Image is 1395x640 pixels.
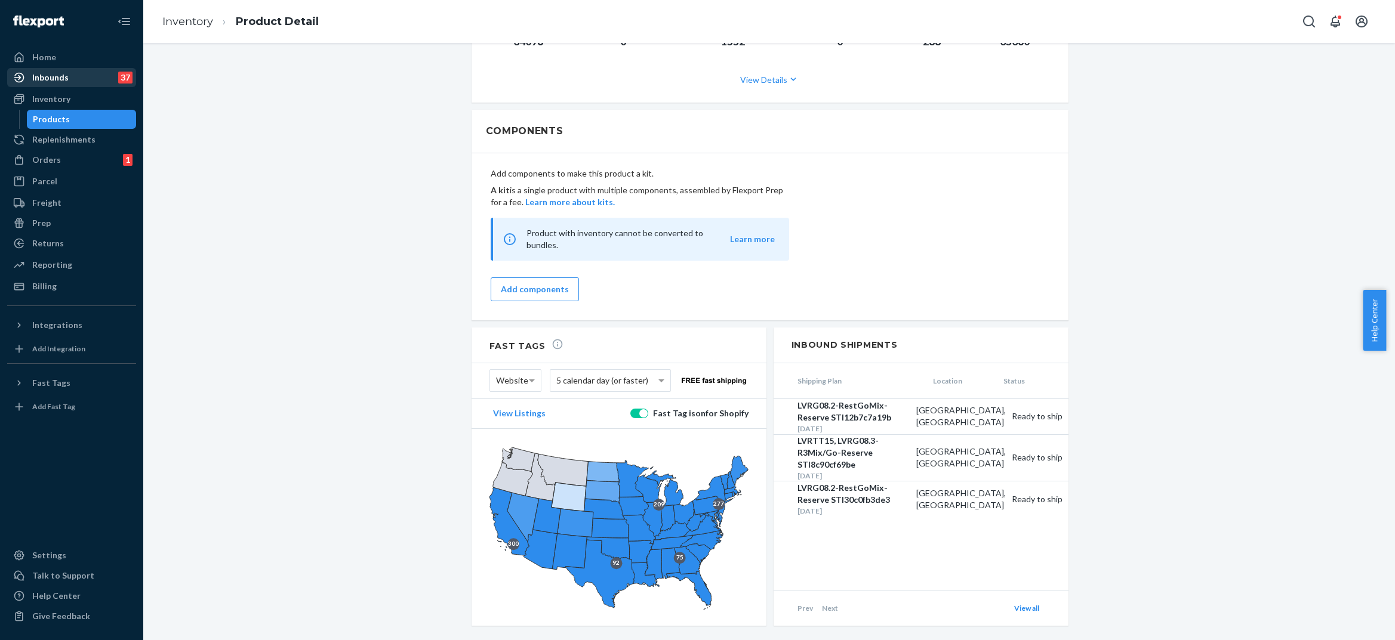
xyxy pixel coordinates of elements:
[236,15,319,28] a: Product Detail
[32,154,61,166] div: Orders
[1006,452,1068,463] div: Ready to ship
[7,89,136,109] a: Inventory
[910,404,1006,428] div: [GEOGRAPHIC_DATA], [GEOGRAPHIC_DATA]
[7,68,136,87] a: Inbounds37
[525,196,615,208] button: Learn more about kits.
[7,373,136,392] button: Fast Tags
[32,72,69,84] div: Inbounds
[123,154,133,166] div: 1
[7,339,136,358] a: Add Integration
[491,184,789,208] p: is a single product with multiple components, assembled by Flexport Prep for a fee.
[32,175,57,187] div: Parcel
[997,376,1068,386] span: Status
[32,259,72,271] div: Reporting
[7,150,136,169] a: Orders1
[1014,604,1039,613] a: View all
[162,15,213,28] a: Inventory
[495,64,1045,95] button: View Details
[797,423,910,434] div: [DATE]
[1350,10,1374,33] button: Open account menu
[491,168,789,261] div: Add components to make this product a kit.
[32,590,81,602] div: Help Center
[32,570,94,582] div: Talk to Support
[7,586,136,605] a: Help Center
[910,487,1006,511] div: [GEOGRAPHIC_DATA], [GEOGRAPHIC_DATA]
[7,172,136,191] a: Parcel
[32,197,61,209] div: Freight
[1006,493,1068,505] div: Ready to ship
[491,277,579,301] button: Add components
[7,130,136,149] a: Replenishments
[32,377,70,389] div: Fast Tags
[7,48,136,67] a: Home
[774,435,1068,481] a: LVRTT15, LVRG08.3-R3Mix/Go-Reserve STI8c90cf69be[DATE][GEOGRAPHIC_DATA], [GEOGRAPHIC_DATA]Ready t...
[7,316,136,335] button: Integrations
[27,110,137,129] a: Products
[797,400,910,423] div: LVRG08.2-RestGoMix-Reserve STI12b7c7a19b
[32,610,90,622] div: Give Feedback
[32,319,82,331] div: Integrations
[32,237,64,249] div: Returns
[33,113,70,125] div: Products
[797,435,910,471] div: LVRTT15, LVRG08.3-R3Mix/Go-Reserve STI8c90cf69be
[651,407,749,419] div: Fast Tag is on for Shopify
[1363,290,1386,351] button: Help Center
[797,604,813,613] span: Prev
[32,93,70,105] div: Inventory
[118,72,133,84] div: 37
[910,446,1006,469] div: [GEOGRAPHIC_DATA], [GEOGRAPHIC_DATA]
[13,16,64,27] img: Flexport logo
[774,376,927,386] span: Shipping Plan
[730,233,775,245] button: Learn more
[7,546,136,565] a: Settings
[153,4,328,39] ol: breadcrumbs
[7,277,136,296] a: Billing
[7,566,136,585] a: Talk to Support
[112,10,136,33] button: Close Navigation
[7,234,136,253] a: Returns
[7,607,136,626] button: Give Feedback
[7,255,136,274] a: Reporting
[32,280,57,292] div: Billing
[486,124,563,138] h2: Components
[774,327,1068,363] h2: Inbound Shipments
[32,344,85,354] div: Add Integration
[491,185,510,195] b: A kit
[797,506,910,516] div: [DATE]
[774,481,1068,517] a: LVRG08.2-RestGoMix-Reserve STI30c0fb3de3[DATE][GEOGRAPHIC_DATA], [GEOGRAPHIC_DATA]Ready to ship
[7,193,136,212] a: Freight
[491,218,789,261] div: Product with inventory cannot be converted to bundles.
[32,217,51,229] div: Prep
[679,377,749,385] img: website-free-fast.ac112c9d76101210657a4eea9f63645d.png
[32,51,56,63] div: Home
[489,338,563,351] h2: Fast Tags
[1323,10,1347,33] button: Open notifications
[32,401,75,412] div: Add Fast Tag
[822,604,838,613] span: Next
[489,408,549,419] button: View Listings
[1297,10,1321,33] button: Open Search Box
[496,370,528,391] span: Website
[774,399,1068,435] a: LVRG08.2-RestGoMix-Reserve STI12b7c7a19b[DATE][GEOGRAPHIC_DATA], [GEOGRAPHIC_DATA]Ready to ship
[1006,410,1068,422] div: Ready to ship
[7,214,136,233] a: Prep
[556,370,648,391] span: 5 calendar day (or faster)
[32,549,66,561] div: Settings
[797,471,910,481] div: [DATE]
[797,482,910,506] div: LVRG08.2-RestGoMix-Reserve STI30c0fb3de3
[927,376,998,386] span: Location
[7,397,136,416] a: Add Fast Tag
[32,134,96,146] div: Replenishments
